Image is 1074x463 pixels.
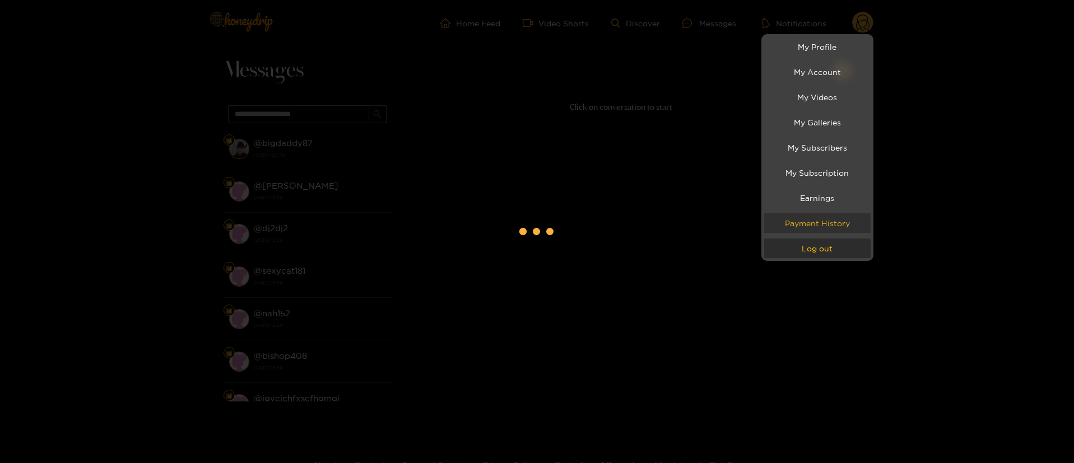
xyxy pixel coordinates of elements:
a: My Galleries [764,113,871,132]
a: Payment History [764,213,871,233]
a: My Subscription [764,163,871,183]
button: Log out [764,238,871,258]
a: My Subscribers [764,138,871,157]
a: My Videos [764,87,871,107]
a: My Profile [764,37,871,57]
a: My Account [764,62,871,82]
a: Earnings [764,188,871,208]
